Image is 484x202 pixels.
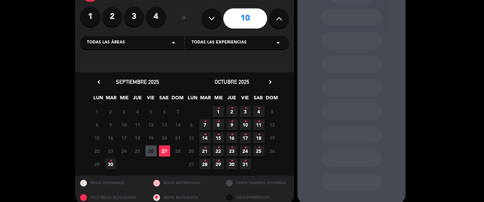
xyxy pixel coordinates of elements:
[109,156,112,166] i: •
[217,142,220,153] i: •
[146,119,157,130] span: 12
[221,176,294,190] div: OTROS TAMAÑOS DIPONIBLES
[159,106,170,117] span: 6
[231,129,233,140] i: •
[231,156,233,166] i: •
[240,159,251,170] span: 31
[199,132,211,143] span: 14
[172,132,184,143] span: 21
[119,132,130,143] span: 17
[172,119,184,130] span: 14
[199,145,211,157] span: 21
[132,132,143,143] span: 18
[266,94,277,105] span: DOM
[132,145,143,157] span: 25
[239,94,251,105] span: VIE
[226,132,237,143] span: 16
[213,145,224,157] span: 22
[244,129,247,140] i: •
[95,78,102,86] i: chevron_left
[102,7,122,27] label: 2
[240,119,251,130] span: 10
[199,159,211,170] span: 28
[186,145,197,157] span: 20
[215,78,249,85] span: octubre 2025
[244,156,247,166] i: •
[213,119,224,130] span: 8
[217,116,220,127] i: •
[119,119,130,130] span: 10
[173,7,195,30] div: ó
[119,145,130,157] span: 24
[231,103,233,114] i: •
[92,132,103,143] span: 15
[258,103,260,114] i: •
[87,39,125,46] span: Todas las áreas
[274,39,282,47] i: arrow_drop_down
[105,119,116,130] span: 9
[217,156,220,166] i: •
[192,39,247,46] span: Todas las experiencias
[93,94,104,105] span: LUN
[75,176,148,190] div: MESAS DISPONIBLES
[171,94,183,105] span: DOM
[119,106,130,117] span: 3
[217,129,220,140] i: •
[159,145,170,157] span: 27
[132,119,143,130] span: 11
[105,132,116,143] span: 16
[186,159,197,170] span: 27
[132,94,143,105] span: JUE
[159,132,170,143] span: 20
[105,145,116,157] span: 23
[116,78,159,85] span: septiembre 2025
[240,132,251,143] span: 17
[231,142,233,153] i: •
[253,106,264,117] span: 4
[199,119,211,130] span: 7
[169,39,178,47] i: arrow_drop_down
[80,7,100,27] label: 1
[267,78,274,86] i: chevron_right
[253,145,264,157] span: 25
[146,132,157,143] span: 19
[106,94,117,105] span: MAR
[213,94,224,105] span: MIE
[267,119,278,130] span: 12
[267,132,278,143] span: 19
[186,132,197,143] span: 13
[204,142,206,153] i: •
[119,94,130,105] span: MIE
[244,142,247,153] i: •
[213,132,224,143] span: 15
[226,119,237,130] span: 9
[105,159,116,170] span: 30
[258,142,260,153] i: •
[217,103,220,114] i: •
[258,129,260,140] i: •
[226,145,237,157] span: 23
[226,106,237,117] span: 2
[92,159,103,170] span: 29
[146,106,157,117] span: 5
[226,159,237,170] span: 30
[92,106,103,117] span: 1
[146,7,166,27] label: 4
[200,94,211,105] span: MAR
[258,116,260,127] i: •
[132,106,143,117] span: 4
[213,106,224,117] span: 1
[253,132,264,143] span: 18
[145,94,156,105] span: VIE
[267,145,278,157] span: 26
[204,156,206,166] i: •
[244,103,247,114] i: •
[172,106,184,117] span: 7
[226,94,237,105] span: JUE
[159,119,170,130] span: 13
[92,145,103,157] span: 22
[148,176,221,190] div: MESAS RESTRINGIDAS
[204,116,206,127] i: •
[105,106,116,117] span: 2
[253,119,264,130] span: 11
